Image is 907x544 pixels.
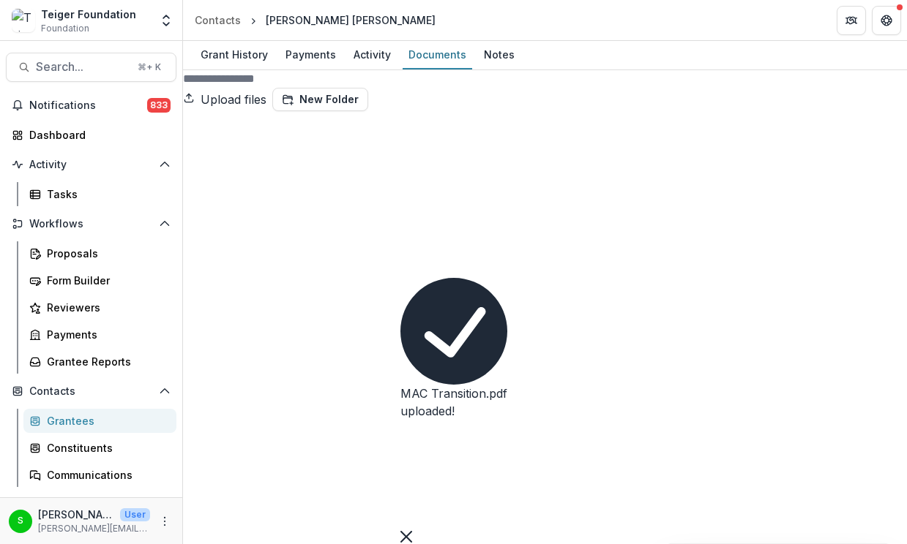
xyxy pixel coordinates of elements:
[280,44,342,65] div: Payments
[183,88,266,111] button: Upload files
[47,273,165,288] div: Form Builder
[47,246,165,261] div: Proposals
[23,409,176,433] a: Grantees
[23,322,176,347] a: Payments
[18,516,23,526] div: Stephanie
[6,123,176,147] a: Dashboard
[403,41,472,69] a: Documents
[23,463,176,487] a: Communications
[478,44,520,65] div: Notes
[189,10,441,31] nav: breadcrumb
[348,41,397,69] a: Activity
[6,53,176,82] button: Search...
[23,350,176,374] a: Grantee Reports
[189,10,247,31] a: Contacts
[41,22,89,35] span: Foundation
[47,354,165,369] div: Grantee Reports
[266,12,436,28] div: [PERSON_NAME] [PERSON_NAME]
[23,295,176,320] a: Reviewers
[6,212,176,235] button: Open Workflows
[6,493,176,516] button: Open Data & Reporting
[156,6,176,35] button: Open entity switcher
[348,44,397,65] div: Activity
[38,507,114,522] p: [PERSON_NAME]
[29,385,153,398] span: Contacts
[29,99,147,112] span: Notifications
[41,7,136,22] div: Teiger Foundation
[195,44,274,65] div: Grant History
[12,9,35,32] img: Teiger Foundation
[272,88,368,111] button: New Folder
[23,182,176,206] a: Tasks
[47,413,165,428] div: Grantees
[403,44,472,65] div: Documents
[120,508,150,521] p: User
[47,467,165,483] div: Communications
[135,59,164,75] div: ⌘ + K
[478,41,520,69] a: Notes
[29,218,153,230] span: Workflows
[195,41,274,69] a: Grant History
[23,241,176,265] a: Proposals
[6,153,176,176] button: Open Activity
[837,6,866,35] button: Partners
[872,6,901,35] button: Get Help
[195,12,241,28] div: Contacts
[280,41,342,69] a: Payments
[47,440,165,456] div: Constituents
[29,159,153,171] span: Activity
[23,268,176,292] a: Form Builder
[47,300,165,315] div: Reviewers
[29,127,165,143] div: Dashboard
[47,327,165,342] div: Payments
[23,436,176,460] a: Constituents
[6,94,176,117] button: Notifications833
[47,186,165,202] div: Tasks
[156,513,173,530] button: More
[36,60,129,74] span: Search...
[6,379,176,403] button: Open Contacts
[147,98,171,113] span: 833
[38,522,150,535] p: [PERSON_NAME][EMAIL_ADDRESS][DOMAIN_NAME]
